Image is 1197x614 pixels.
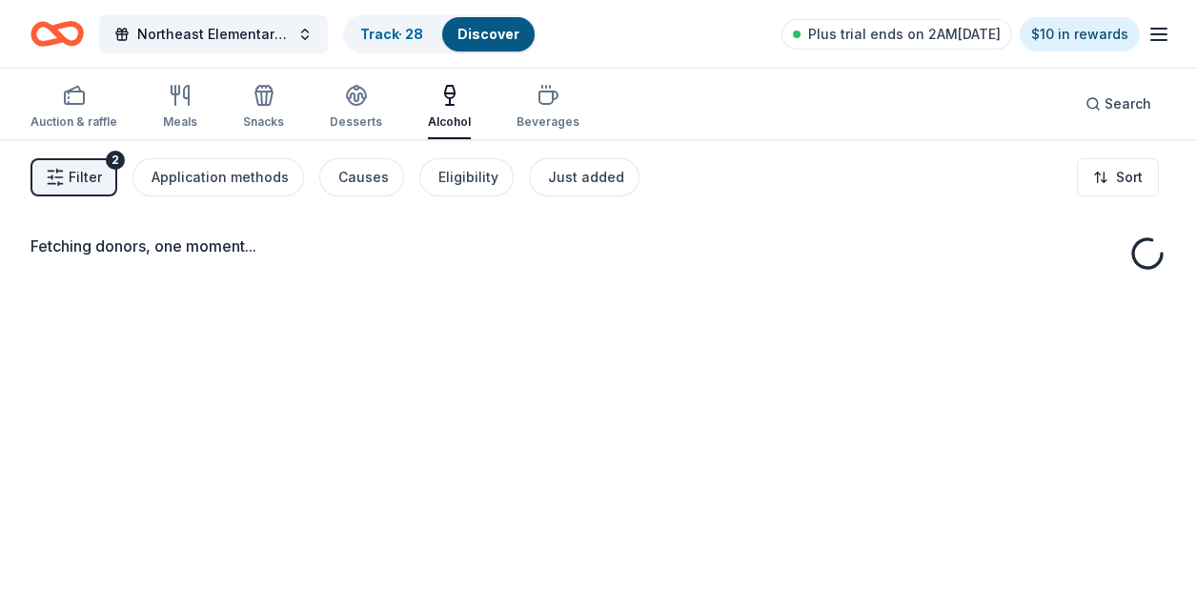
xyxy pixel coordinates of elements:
div: Application methods [152,166,289,189]
button: Snacks [243,76,284,139]
div: Fetching donors, one moment... [30,235,1167,257]
span: Plus trial ends on 2AM[DATE] [808,23,1001,46]
a: Home [30,11,84,56]
button: Meals [163,76,197,139]
div: 2 [106,151,125,170]
button: Auction & raffle [30,76,117,139]
button: Sort [1077,158,1159,196]
a: Track· 28 [360,26,423,42]
div: Alcohol [428,114,471,130]
button: Eligibility [419,158,514,196]
a: Discover [457,26,519,42]
button: Track· 28Discover [343,15,537,53]
button: Search [1070,85,1167,123]
button: Northeast Elementary School Fall Festival [99,15,328,53]
span: Search [1105,92,1151,115]
div: Just added [548,166,624,189]
span: Sort [1116,166,1143,189]
a: $10 in rewards [1020,17,1140,51]
div: Snacks [243,114,284,130]
div: Eligibility [438,166,498,189]
button: Just added [529,158,639,196]
div: Meals [163,114,197,130]
button: Desserts [330,76,382,139]
a: Plus trial ends on 2AM[DATE] [781,19,1012,50]
span: Filter [69,166,102,189]
span: Northeast Elementary School Fall Festival [137,23,290,46]
button: Alcohol [428,76,471,139]
button: Beverages [517,76,579,139]
div: Auction & raffle [30,114,117,130]
button: Filter2 [30,158,117,196]
button: Causes [319,158,404,196]
div: Desserts [330,114,382,130]
div: Beverages [517,114,579,130]
button: Application methods [132,158,304,196]
div: Causes [338,166,389,189]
